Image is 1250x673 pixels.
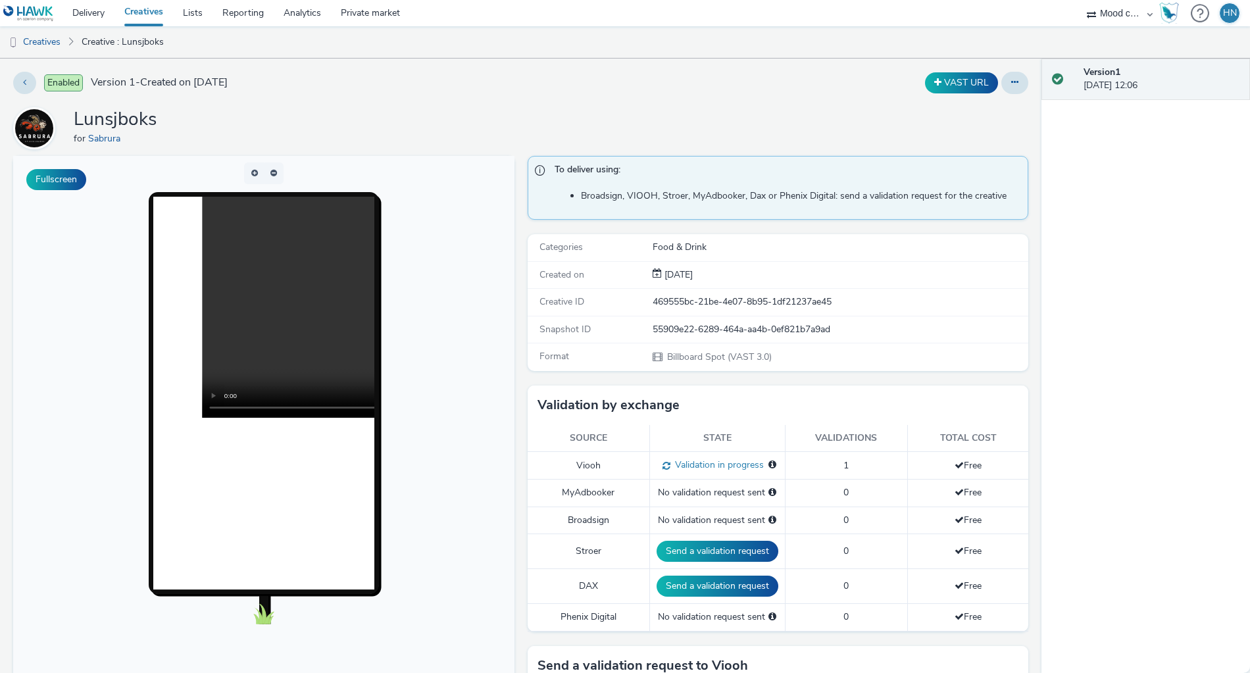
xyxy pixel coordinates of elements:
[843,514,849,526] span: 0
[908,425,1029,452] th: Total cost
[843,580,849,592] span: 0
[528,534,650,569] td: Stroer
[1159,3,1184,24] a: Hawk Academy
[74,132,88,145] span: for
[653,295,1028,309] div: 469555bc-21be-4e07-8b95-1df21237ae45
[537,395,680,415] h3: Validation by exchange
[15,109,53,148] img: Sabrura
[74,107,157,132] h1: Lunsjboks
[925,72,998,93] button: VAST URL
[528,507,650,534] td: Broadsign
[528,452,650,480] td: Viooh
[657,541,778,562] button: Send a validation request
[75,26,170,58] a: Creative : Lunsjboks
[581,189,1022,203] li: Broadsign, VIOOH, Stroer, MyAdbooker, Dax or Phenix Digital: send a validation request for the cr...
[1223,3,1237,23] div: HN
[1159,3,1179,24] img: Hawk Academy
[528,425,650,452] th: Source
[539,268,584,281] span: Created on
[649,425,785,452] th: State
[528,604,650,631] td: Phenix Digital
[1084,66,1239,93] div: [DATE] 12:06
[768,486,776,499] div: Please select a deal below and click on Send to send a validation request to MyAdbooker.
[922,72,1001,93] div: Duplicate the creative as a VAST URL
[662,268,693,281] span: [DATE]
[843,486,849,499] span: 0
[91,75,228,90] span: Version 1 - Created on [DATE]
[539,350,569,362] span: Format
[3,5,54,22] img: undefined Logo
[657,514,778,527] div: No validation request sent
[662,268,693,282] div: Creation 04 September 2025, 12:06
[955,514,982,526] span: Free
[7,36,20,49] img: dooh
[539,295,584,308] span: Creative ID
[843,459,849,472] span: 1
[539,241,583,253] span: Categories
[785,425,907,452] th: Validations
[555,163,1015,180] span: To deliver using:
[653,241,1028,254] div: Food & Drink
[843,545,849,557] span: 0
[653,323,1028,336] div: 55909e22-6289-464a-aa4b-0ef821b7a9ad
[955,580,982,592] span: Free
[843,611,849,623] span: 0
[768,611,776,624] div: Please select a deal below and click on Send to send a validation request to Phenix Digital.
[666,351,772,363] span: Billboard Spot (VAST 3.0)
[670,459,764,471] span: Validation in progress
[657,611,778,624] div: No validation request sent
[768,514,776,527] div: Please select a deal below and click on Send to send a validation request to Broadsign.
[539,323,591,336] span: Snapshot ID
[26,169,86,190] button: Fullscreen
[528,569,650,604] td: DAX
[955,545,982,557] span: Free
[657,576,778,597] button: Send a validation request
[657,486,778,499] div: No validation request sent
[1084,66,1120,78] strong: Version 1
[528,480,650,507] td: MyAdbooker
[44,74,83,91] span: Enabled
[955,611,982,623] span: Free
[955,486,982,499] span: Free
[955,459,982,472] span: Free
[88,132,126,145] a: Sabrura
[13,122,61,134] a: Sabrura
